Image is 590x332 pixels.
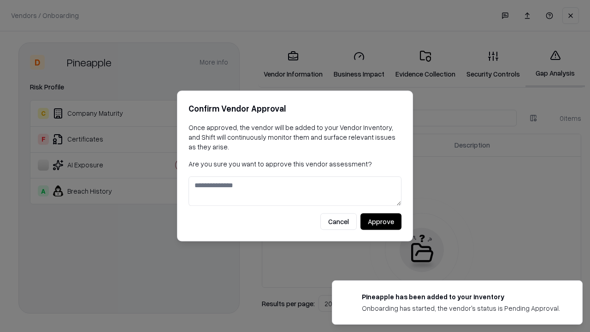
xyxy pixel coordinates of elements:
div: Pineapple has been added to your inventory [362,292,560,302]
p: Once approved, the vendor will be added to your Vendor Inventory, and Shift will continuously mon... [189,123,401,152]
img: pineappleenergy.com [343,292,354,303]
button: Approve [360,213,401,230]
button: Cancel [320,213,357,230]
h2: Confirm Vendor Approval [189,102,401,115]
p: Are you sure you want to approve this vendor assessment? [189,159,401,169]
div: Onboarding has started, the vendor's status is Pending Approval. [362,303,560,313]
